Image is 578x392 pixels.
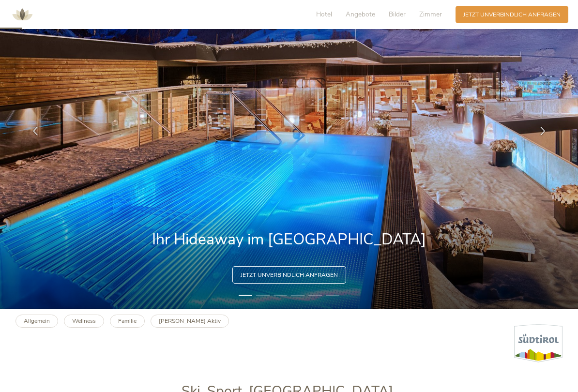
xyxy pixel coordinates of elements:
[389,10,406,19] span: Bilder
[15,315,58,328] a: Allgemein
[151,315,229,328] a: [PERSON_NAME] Aktiv
[24,317,50,325] b: Allgemein
[514,324,563,362] img: Südtirol
[72,317,96,325] b: Wellness
[463,11,561,19] span: Jetzt unverbindlich anfragen
[419,10,442,19] span: Zimmer
[316,10,332,19] span: Hotel
[159,317,221,325] b: [PERSON_NAME] Aktiv
[110,315,145,328] a: Familie
[346,10,375,19] span: Angebote
[8,12,37,17] a: AMONTI & LUNARIS Wellnessresort
[118,317,137,325] b: Familie
[64,315,104,328] a: Wellness
[241,271,338,279] span: Jetzt unverbindlich anfragen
